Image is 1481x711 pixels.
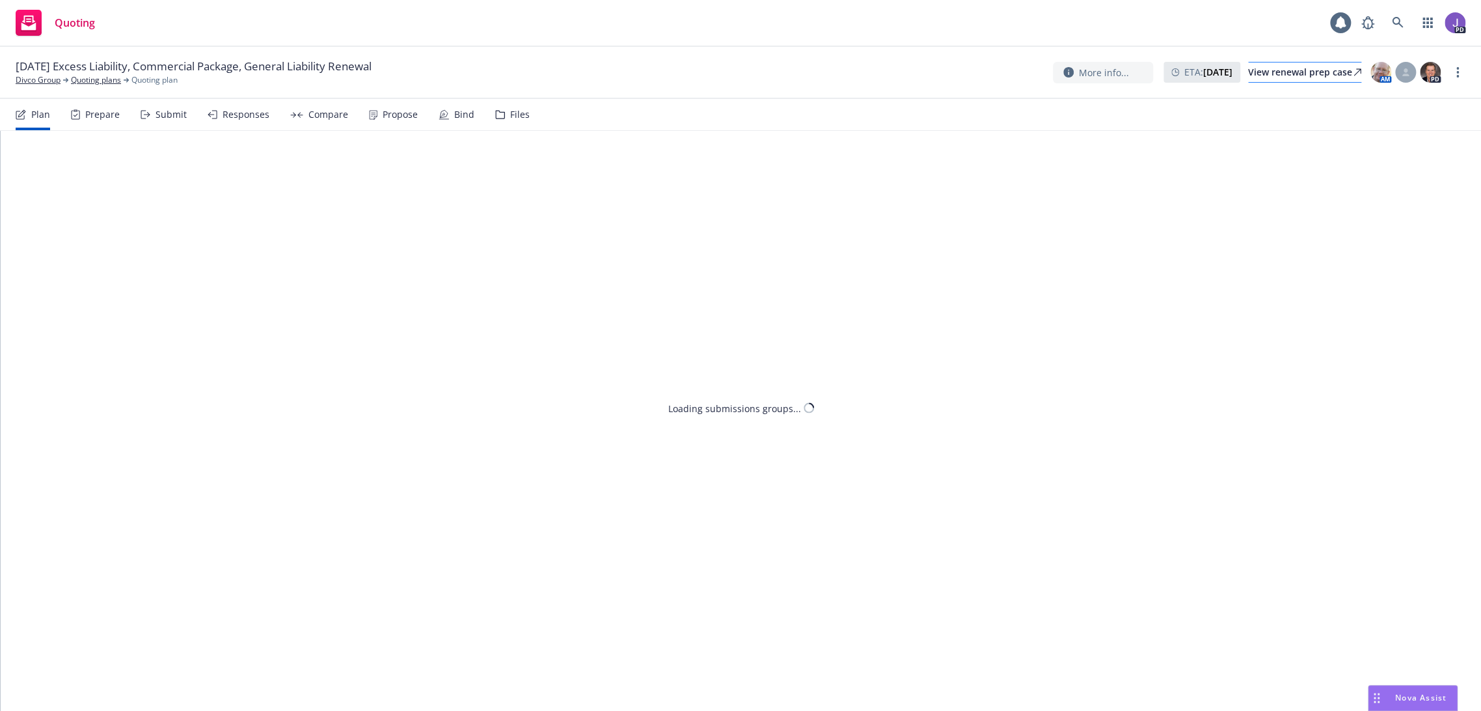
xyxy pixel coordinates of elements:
div: Responses [223,109,269,120]
a: Quoting [10,5,100,41]
span: Quoting plan [131,74,178,86]
span: Nova Assist [1395,692,1447,703]
span: ETA : [1184,65,1232,79]
a: View renewal prep case [1248,62,1361,83]
a: Switch app [1415,10,1441,36]
img: photo [1370,62,1391,83]
button: More info... [1053,62,1153,83]
a: Search [1385,10,1411,36]
div: View renewal prep case [1248,63,1361,82]
div: Drag to move [1368,686,1385,710]
div: Propose [383,109,418,120]
span: Quoting [55,18,95,28]
a: Quoting plans [71,74,121,86]
div: Prepare [85,109,120,120]
span: More info... [1079,66,1129,79]
strong: [DATE] [1203,66,1232,78]
div: Plan [31,109,50,120]
div: Files [510,109,530,120]
div: Compare [308,109,348,120]
a: Report a Bug [1355,10,1381,36]
div: Bind [454,109,474,120]
div: Loading submissions groups... [668,401,801,415]
img: photo [1420,62,1441,83]
a: more [1450,64,1465,80]
span: [DATE] Excess Liability, Commercial Package, General Liability Renewal [16,59,372,74]
img: photo [1445,12,1465,33]
div: Submit [156,109,187,120]
a: Divco Group [16,74,61,86]
button: Nova Assist [1368,685,1458,711]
